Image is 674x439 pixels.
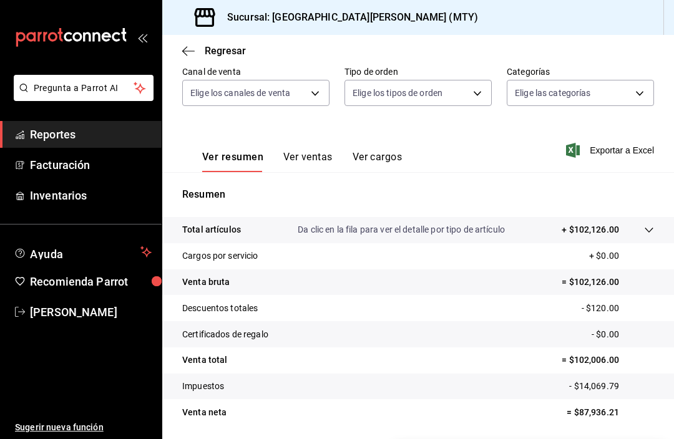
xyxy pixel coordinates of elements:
p: Resumen [182,187,654,202]
label: Tipo de orden [344,67,492,76]
label: Categorías [507,67,654,76]
button: Ver resumen [202,151,263,172]
p: Venta bruta [182,276,230,289]
button: Regresar [182,45,246,57]
p: Venta total [182,354,227,367]
p: = $87,936.21 [567,406,654,419]
p: - $0.00 [592,328,654,341]
span: Inventarios [30,187,152,204]
p: = $102,006.00 [562,354,654,367]
button: Ver ventas [283,151,333,172]
p: Descuentos totales [182,302,258,315]
p: Cargos por servicio [182,249,258,263]
button: open_drawer_menu [137,32,147,42]
span: Elige los canales de venta [190,87,290,99]
p: + $0.00 [589,249,654,263]
span: Regresar [205,45,246,57]
p: - $14,069.79 [569,380,654,393]
button: Exportar a Excel [569,143,654,158]
span: Facturación [30,157,152,173]
p: + $102,126.00 [562,223,619,236]
p: Certificados de regalo [182,328,268,341]
span: Sugerir nueva función [15,421,152,434]
label: Canal de venta [182,67,330,76]
button: Ver cargos [353,151,403,172]
span: [PERSON_NAME] [30,304,152,321]
span: Recomienda Parrot [30,273,152,290]
p: Da clic en la fila para ver el detalle por tipo de artículo [298,223,505,236]
p: Total artículos [182,223,241,236]
span: Reportes [30,126,152,143]
p: - $120.00 [582,302,654,315]
span: Pregunta a Parrot AI [34,82,134,95]
span: Elige los tipos de orden [353,87,442,99]
p: Impuestos [182,380,224,393]
p: Venta neta [182,406,227,419]
p: = $102,126.00 [562,276,654,289]
a: Pregunta a Parrot AI [9,90,154,104]
span: Ayuda [30,244,135,259]
span: Elige las categorías [515,87,591,99]
div: navigation tabs [202,151,402,172]
button: Pregunta a Parrot AI [14,75,154,101]
h3: Sucursal: [GEOGRAPHIC_DATA][PERSON_NAME] (MTY) [217,10,478,25]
